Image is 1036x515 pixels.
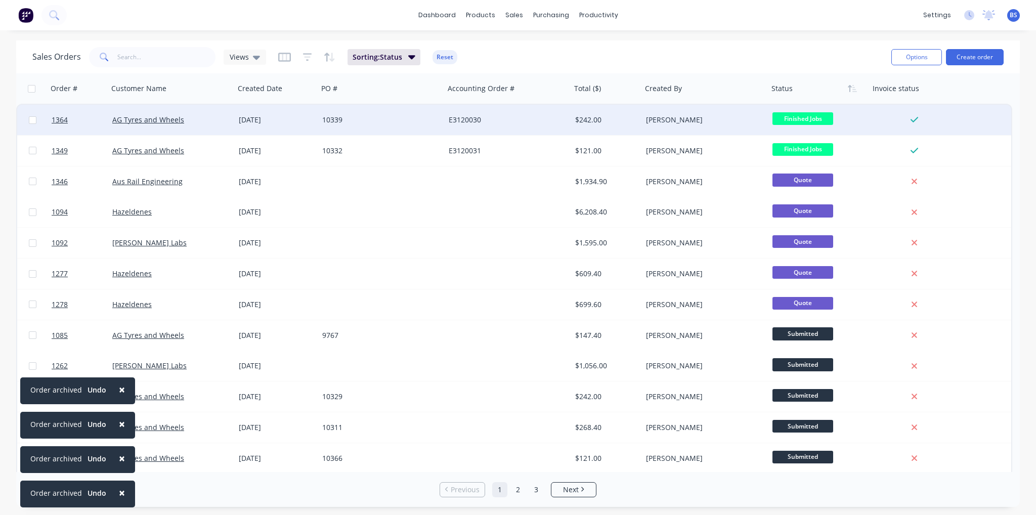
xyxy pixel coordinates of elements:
div: Order archived [30,453,82,464]
button: Undo [82,417,112,432]
div: $242.00 [575,115,635,125]
div: [PERSON_NAME] [646,115,758,125]
div: [DATE] [239,299,314,310]
div: Order # [51,83,77,94]
div: [DATE] [239,207,314,217]
span: 1278 [52,299,68,310]
a: Aus Rail Engineering [112,177,183,186]
div: products [461,8,500,23]
div: Total ($) [574,83,601,94]
div: [DATE] [239,238,314,248]
div: $121.00 [575,146,635,156]
div: Status [771,83,793,94]
span: 1349 [52,146,68,156]
img: Factory [18,8,33,23]
span: Finished Jobs [772,112,833,125]
div: [PERSON_NAME] [646,177,758,187]
div: $1,934.90 [575,177,635,187]
a: 1092 [52,228,112,258]
span: Quote [772,297,833,310]
div: $609.40 [575,269,635,279]
div: [PERSON_NAME] [646,238,758,248]
button: Undo [82,486,112,501]
a: dashboard [413,8,461,23]
a: Hazeldenes [112,269,152,278]
div: [DATE] [239,330,314,340]
div: [DATE] [239,422,314,433]
button: Create order [946,49,1004,65]
button: Reset [433,50,457,64]
div: settings [918,8,956,23]
span: 1092 [52,238,68,248]
div: [DATE] [239,269,314,279]
span: Next [563,485,579,495]
a: 1085 [52,320,112,351]
div: [PERSON_NAME] [646,422,758,433]
button: Undo [82,382,112,398]
button: Sorting:Status [348,49,420,65]
a: Page 3 [529,482,544,497]
span: Quote [772,204,833,217]
span: Sorting: Status [353,52,402,62]
div: [PERSON_NAME] [646,361,758,371]
a: AG Tyres and Wheels [112,453,184,463]
div: [PERSON_NAME] [646,330,758,340]
div: 10366 [322,453,435,463]
div: E3120031 [449,146,561,156]
div: [PERSON_NAME] [646,146,758,156]
span: 1346 [52,177,68,187]
a: AG Tyres and Wheels [112,146,184,155]
div: Customer Name [111,83,166,94]
a: 1094 [52,197,112,227]
div: 10311 [322,422,435,433]
button: Close [109,412,135,436]
div: [DATE] [239,146,314,156]
span: Submitted [772,451,833,463]
a: AG Tyres and Wheels [112,330,184,340]
div: $147.40 [575,330,635,340]
a: Previous page [440,485,485,495]
span: 1094 [52,207,68,217]
span: Finished Jobs [772,143,833,156]
div: $121.00 [575,453,635,463]
span: 1262 [52,361,68,371]
input: Search... [117,47,216,67]
a: 1349 [52,136,112,166]
div: [DATE] [239,115,314,125]
a: 1364 [52,105,112,135]
span: 1364 [52,115,68,125]
div: purchasing [528,8,574,23]
div: 10332 [322,146,435,156]
span: BS [1010,11,1017,20]
span: Quote [772,174,833,186]
div: Accounting Order # [448,83,514,94]
span: Quote [772,266,833,279]
div: [PERSON_NAME] [646,207,758,217]
a: [PERSON_NAME] Labs [112,361,187,370]
div: [DATE] [239,453,314,463]
a: [PERSON_NAME] Labs [112,238,187,247]
div: 10339 [322,115,435,125]
div: [PERSON_NAME] [646,453,758,463]
div: $699.60 [575,299,635,310]
a: AG Tyres and Wheels [112,115,184,124]
span: 1277 [52,269,68,279]
button: Close [109,481,135,505]
div: Invoice status [873,83,919,94]
button: Undo [82,451,112,466]
a: Page 2 [510,482,526,497]
div: 10329 [322,392,435,402]
button: Close [109,446,135,470]
div: $1,056.00 [575,361,635,371]
div: $6,208.40 [575,207,635,217]
div: productivity [574,8,623,23]
span: Submitted [772,420,833,433]
div: Order archived [30,419,82,430]
ul: Pagination [436,482,600,497]
div: Order archived [30,488,82,498]
div: Created Date [238,83,282,94]
span: × [119,382,125,397]
span: × [119,417,125,431]
div: [PERSON_NAME] [646,269,758,279]
span: Previous [451,485,480,495]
